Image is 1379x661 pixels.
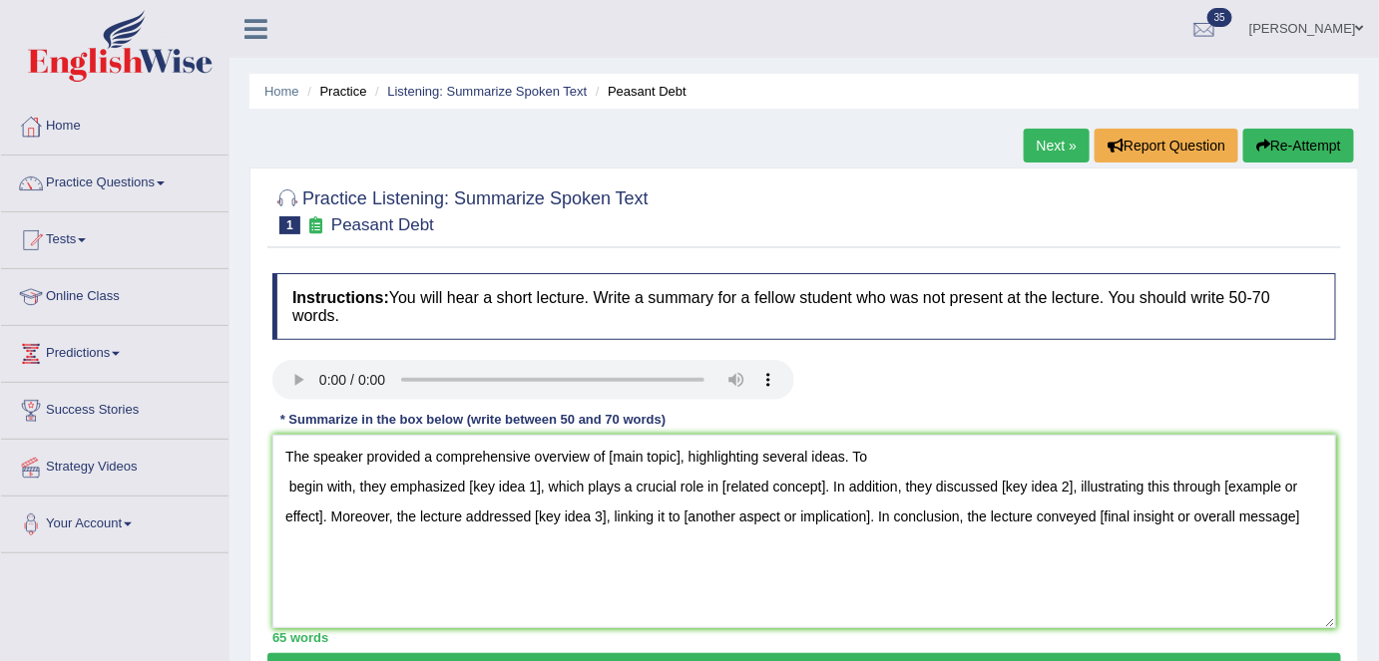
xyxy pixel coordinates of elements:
span: 35 [1207,8,1232,27]
a: Predictions [1,326,229,376]
li: Peasant Debt [591,82,687,101]
li: Practice [302,82,366,101]
small: Peasant Debt [331,215,434,234]
a: Success Stories [1,383,229,433]
a: Home [1,99,229,149]
b: Instructions: [292,289,389,306]
div: 65 words [272,628,1336,647]
h2: Practice Listening: Summarize Spoken Text [272,184,649,234]
a: Strategy Videos [1,440,229,490]
button: Report Question [1095,129,1238,163]
h4: You will hear a short lecture. Write a summary for a fellow student who was not present at the le... [272,273,1336,340]
a: Home [264,84,299,99]
a: Next » [1024,129,1090,163]
a: Practice Questions [1,156,229,205]
div: * Summarize in the box below (write between 50 and 70 words) [272,410,674,429]
a: Your Account [1,496,229,546]
a: Online Class [1,269,229,319]
small: Exam occurring question [305,216,326,235]
button: Re-Attempt [1243,129,1354,163]
span: 1 [279,216,300,234]
a: Listening: Summarize Spoken Text [387,84,587,99]
a: Tests [1,212,229,262]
